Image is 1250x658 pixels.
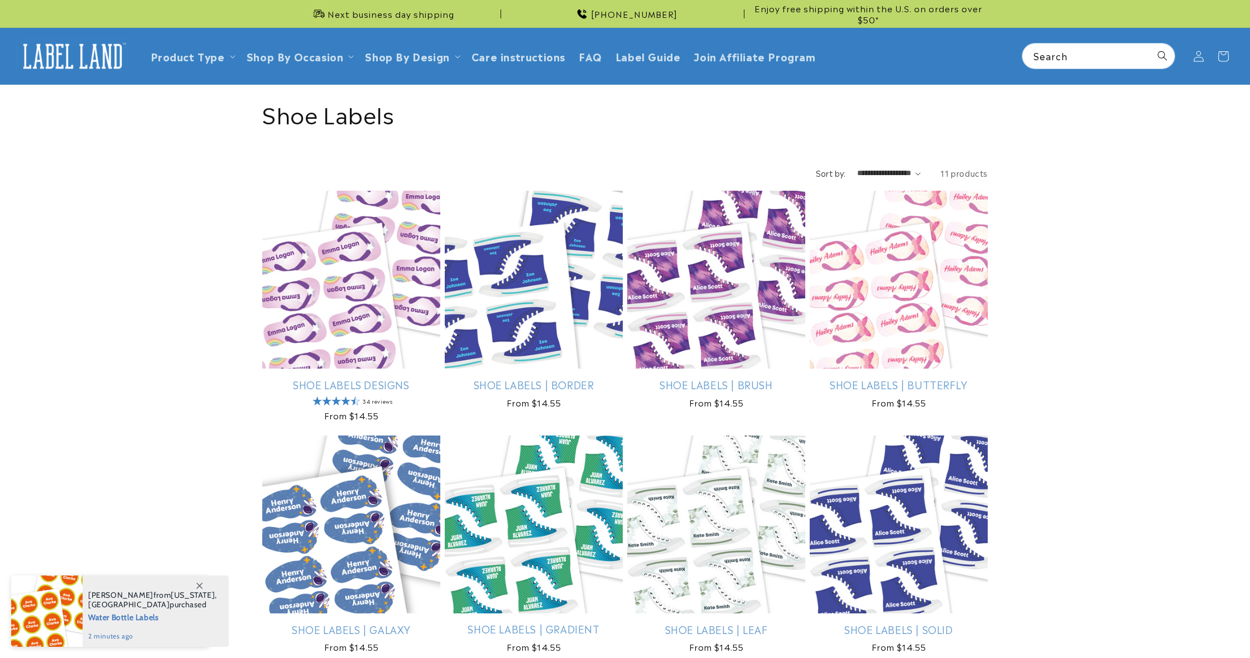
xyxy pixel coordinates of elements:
[365,49,449,64] a: Shop By Design
[262,99,988,128] h1: Shoe Labels
[88,599,170,609] span: [GEOGRAPHIC_DATA]
[609,43,687,69] a: Label Guide
[13,35,133,78] a: Label Land
[1138,610,1239,647] iframe: Gorgias live chat messenger
[810,623,988,636] a: Shoe Labels | Solid
[445,378,623,391] a: Shoe Labels | Border
[627,623,805,636] a: Shoe Labels | Leaf
[17,39,128,74] img: Label Land
[579,50,602,62] span: FAQ
[810,378,988,391] a: Shoe Labels | Butterfly
[1150,43,1175,68] button: Search
[358,43,464,69] summary: Shop By Design
[88,590,153,600] span: [PERSON_NAME]
[328,8,454,20] span: Next business day shipping
[240,43,359,69] summary: Shop By Occasion
[445,622,623,635] a: Shoe Labels | Gradient
[151,49,225,64] a: Product Type
[171,590,215,600] span: [US_STATE]
[749,3,988,25] span: Enjoy free shipping within the U.S. on orders over $50*
[472,50,565,62] span: Care instructions
[465,43,572,69] a: Care instructions
[144,43,240,69] summary: Product Type
[262,623,440,636] a: Shoe Labels | Galaxy
[591,8,677,20] span: [PHONE_NUMBER]
[694,50,815,62] span: Join Affiliate Program
[940,167,988,178] span: 11 products
[247,50,344,62] span: Shop By Occasion
[616,50,681,62] span: Label Guide
[627,378,805,391] a: Shoe Labels | Brush
[687,43,822,69] a: Join Affiliate Program
[816,167,846,178] label: Sort by:
[572,43,609,69] a: FAQ
[262,378,440,391] a: Shoe Labels Designs
[88,591,217,609] span: from , purchased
